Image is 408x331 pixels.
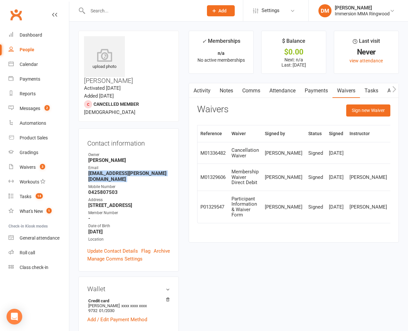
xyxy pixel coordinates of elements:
[346,104,390,116] button: Sign new Waiver
[86,6,198,15] input: Search...
[200,204,226,210] div: P01329547
[8,28,69,42] a: Dashboard
[8,131,69,145] a: Product Sales
[20,265,48,270] div: Class check-in
[87,297,170,314] li: [PERSON_NAME]
[88,223,170,229] div: Date of Birth
[20,235,59,241] div: General attendance
[88,202,170,208] strong: [STREET_ADDRESS]
[88,157,170,163] strong: [PERSON_NAME]
[8,204,69,219] a: What's New1
[202,37,240,49] div: Memberships
[20,250,35,255] div: Roll call
[88,210,170,216] div: Member Number
[335,5,390,11] div: [PERSON_NAME]
[189,83,215,98] a: Activity
[282,37,305,49] div: $ Balance
[87,285,170,292] h3: Wallet
[20,76,40,82] div: Payments
[8,260,69,275] a: Class kiosk mode
[8,245,69,260] a: Roll call
[265,175,302,180] div: [PERSON_NAME]
[265,204,302,210] div: [PERSON_NAME]
[335,11,390,17] div: Immersion MMA Ringwood
[88,229,170,235] strong: [DATE]
[197,57,245,63] span: No active memberships
[318,4,331,17] div: DM
[84,49,125,70] div: upload photo
[218,51,225,56] strong: n/a
[340,49,393,55] div: Never
[8,42,69,57] a: People
[20,120,46,126] div: Automations
[84,109,135,115] span: [DEMOGRAPHIC_DATA]
[262,3,280,18] span: Settings
[197,104,229,115] h3: Waivers
[8,160,69,175] a: Waivers 3
[8,101,69,116] a: Messages 2
[88,189,170,195] strong: 0425807503
[20,209,43,214] div: What's New
[332,83,360,98] a: Waivers
[88,303,147,313] span: xxxx xxxx xxxx 9732
[20,62,38,67] div: Calendar
[84,36,173,84] h3: [PERSON_NAME]
[20,194,31,199] div: Tasks
[8,72,69,87] a: Payments
[200,175,226,180] div: M01329606
[8,189,69,204] a: Tasks 14
[88,215,170,221] strong: -
[20,135,48,140] div: Product Sales
[99,308,114,313] span: 01/2030
[329,175,344,180] div: [DATE]
[87,247,138,255] a: Update Contact Details
[267,49,320,55] div: $0.00
[88,165,170,171] div: Email
[154,247,170,255] a: Archive
[20,32,42,38] div: Dashboard
[8,57,69,72] a: Calendar
[84,93,114,99] time: Added [DATE]
[8,87,69,101] a: Reports
[200,150,226,156] div: M01336482
[231,148,259,158] div: Cancellation Waiver
[8,145,69,160] a: Gradings
[8,175,69,189] a: Workouts
[93,102,139,107] span: Cancelled member
[308,204,323,210] div: Signed
[265,83,300,98] a: Attendance
[46,208,52,213] span: 1
[267,57,320,68] p: Next: n/a Last: [DATE]
[231,169,259,185] div: Membership Waiver Direct Debit
[238,83,265,98] a: Comms
[88,197,170,203] div: Address
[87,255,143,263] a: Manage Comms Settings
[197,125,229,142] th: Reference
[360,83,383,98] a: Tasks
[308,150,323,156] div: Signed
[8,116,69,131] a: Automations
[8,231,69,245] a: General attendance kiosk mode
[88,184,170,190] div: Mobile Number
[326,125,347,142] th: Signed
[20,106,40,111] div: Messages
[349,204,387,210] div: [PERSON_NAME]
[44,105,50,111] span: 2
[20,91,36,96] div: Reports
[84,85,121,91] time: Activated [DATE]
[207,5,235,16] button: Add
[218,8,227,13] span: Add
[349,58,383,63] a: view attendance
[20,179,39,184] div: Workouts
[7,309,22,324] div: Open Intercom Messenger
[87,316,147,323] a: Add / Edit Payment Method
[349,175,387,180] div: [PERSON_NAME]
[229,125,262,142] th: Waiver
[262,125,305,142] th: Signed by
[141,247,150,255] a: Flag
[329,204,344,210] div: [DATE]
[40,164,45,169] span: 3
[20,165,36,170] div: Waivers
[347,125,390,142] th: Instructor
[20,47,34,52] div: People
